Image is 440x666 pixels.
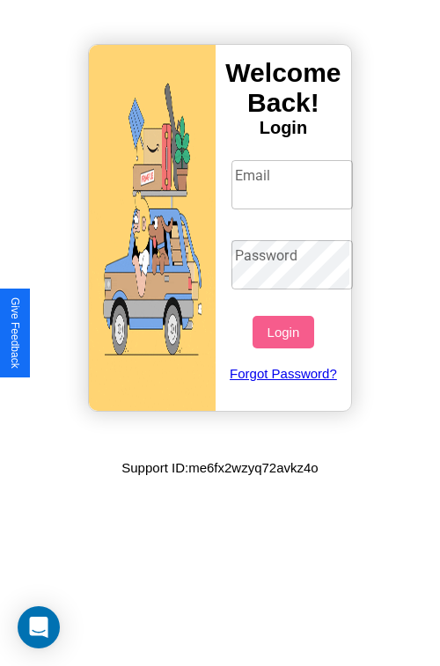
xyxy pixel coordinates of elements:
[89,45,216,411] img: gif
[253,316,313,348] button: Login
[216,118,351,138] h4: Login
[216,58,351,118] h3: Welcome Back!
[18,606,60,648] div: Open Intercom Messenger
[223,348,345,399] a: Forgot Password?
[121,456,318,479] p: Support ID: me6fx2wzyq72avkz4o
[9,297,21,369] div: Give Feedback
